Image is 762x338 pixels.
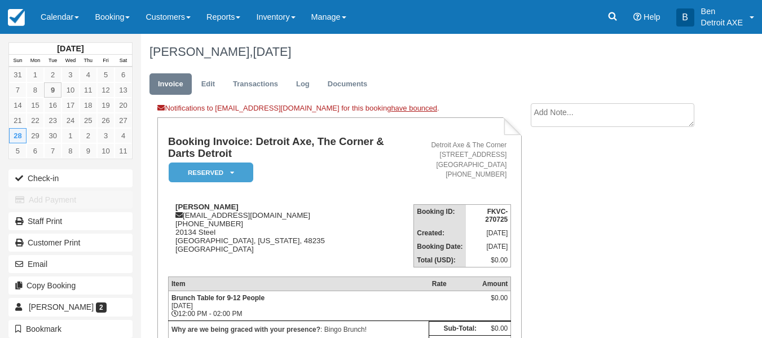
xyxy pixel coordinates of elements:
[171,294,265,302] strong: Brunch Table for 9-12 People
[168,277,429,291] th: Item
[114,128,132,143] a: 4
[168,203,413,267] div: [EMAIL_ADDRESS][DOMAIN_NAME] [PHONE_NUMBER] 20134 Steel [GEOGRAPHIC_DATA], [US_STATE], 48235 [GEO...
[429,322,479,336] th: Sub-Total:
[8,212,133,230] a: Staff Print
[193,73,223,95] a: Edit
[44,82,61,98] a: 9
[676,8,694,27] div: B
[149,73,192,95] a: Invoice
[288,73,318,95] a: Log
[80,82,97,98] a: 11
[466,253,511,267] td: $0.00
[9,143,27,159] a: 5
[168,162,249,183] a: Reserved
[9,55,27,67] th: Sun
[175,203,239,211] strong: [PERSON_NAME]
[44,55,61,67] th: Tue
[319,73,376,95] a: Documents
[114,82,132,98] a: 13
[61,55,79,67] th: Wed
[97,82,114,98] a: 12
[80,113,97,128] a: 25
[466,240,511,253] td: [DATE]
[27,82,44,98] a: 8
[633,13,641,21] i: Help
[44,143,61,159] a: 7
[414,240,466,253] th: Booking Date:
[27,98,44,113] a: 15
[418,141,506,179] address: Detroit Axe & The Corner [STREET_ADDRESS] [GEOGRAPHIC_DATA] [PHONE_NUMBER]
[644,12,660,21] span: Help
[97,98,114,113] a: 19
[169,163,253,182] em: Reserved
[391,104,437,112] a: have bounced
[29,302,94,311] span: [PERSON_NAME]
[157,103,522,117] div: Notifications to [EMAIL_ADDRESS][DOMAIN_NAME] for this booking .
[9,128,27,143] a: 28
[61,128,79,143] a: 1
[61,98,79,113] a: 17
[27,143,44,159] a: 6
[8,9,25,26] img: checkfront-main-nav-mini-logo.png
[27,55,44,67] th: Mon
[253,45,291,59] span: [DATE]
[482,294,508,311] div: $0.00
[44,98,61,113] a: 16
[96,302,107,313] span: 2
[44,113,61,128] a: 23
[114,98,132,113] a: 20
[701,17,743,28] p: Detroit AXE
[9,113,27,128] a: 21
[8,169,133,187] button: Check-in
[44,128,61,143] a: 30
[414,226,466,240] th: Created:
[479,322,511,336] td: $0.00
[61,113,79,128] a: 24
[479,277,511,291] th: Amount
[168,291,429,321] td: [DATE] 12:00 PM - 02:00 PM
[429,277,479,291] th: Rate
[466,226,511,240] td: [DATE]
[27,67,44,82] a: 1
[114,113,132,128] a: 27
[80,98,97,113] a: 18
[80,67,97,82] a: 4
[171,324,426,335] p: : Bingo Brunch!
[114,67,132,82] a: 6
[9,67,27,82] a: 31
[9,98,27,113] a: 14
[9,82,27,98] a: 7
[57,44,83,53] strong: [DATE]
[485,208,508,223] strong: FKVC-270725
[61,143,79,159] a: 8
[61,82,79,98] a: 10
[8,255,133,273] button: Email
[97,128,114,143] a: 3
[8,191,133,209] button: Add Payment
[168,136,413,159] h1: Booking Invoice: Detroit Axe, The Corner & Darts Detroit
[44,67,61,82] a: 2
[97,113,114,128] a: 26
[414,204,466,226] th: Booking ID:
[114,55,132,67] th: Sat
[8,234,133,252] a: Customer Print
[97,143,114,159] a: 10
[80,143,97,159] a: 9
[27,128,44,143] a: 29
[80,128,97,143] a: 2
[80,55,97,67] th: Thu
[701,6,743,17] p: Ben
[27,113,44,128] a: 22
[114,143,132,159] a: 11
[171,326,320,333] strong: Why are we being graced with your presence?
[149,45,704,59] h1: [PERSON_NAME],
[8,276,133,295] button: Copy Booking
[8,320,133,338] button: Bookmark
[61,67,79,82] a: 3
[414,253,466,267] th: Total (USD):
[224,73,287,95] a: Transactions
[97,67,114,82] a: 5
[8,298,133,316] a: [PERSON_NAME] 2
[97,55,114,67] th: Fri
